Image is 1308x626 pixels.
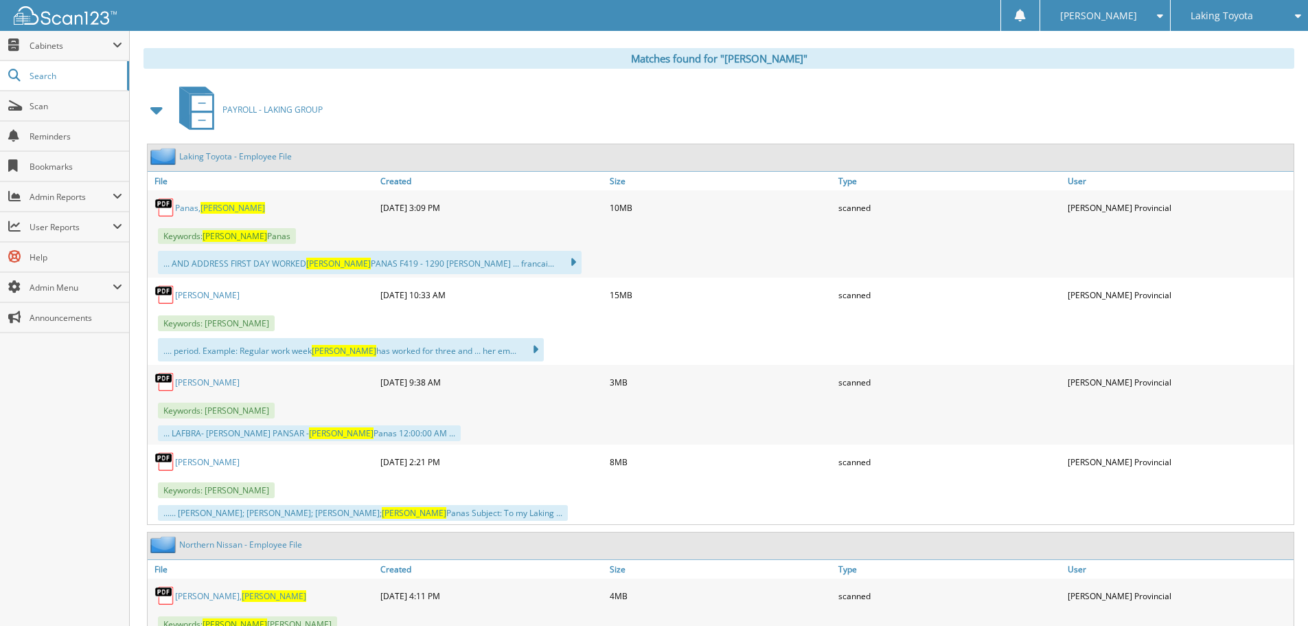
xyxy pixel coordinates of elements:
span: Admin Reports [30,191,113,203]
div: [PERSON_NAME] Provincial [1064,194,1294,221]
span: Keywords: [PERSON_NAME] [158,315,275,331]
a: Panas,[PERSON_NAME] [175,202,265,214]
img: folder2.png [150,536,179,553]
span: Reminders [30,131,122,142]
div: [DATE] 10:33 AM [377,281,606,309]
div: [DATE] 2:21 PM [377,448,606,476]
div: 3MB [606,368,836,396]
a: File [148,560,377,579]
div: [DATE] 3:09 PM [377,194,606,221]
div: 8MB [606,448,836,476]
div: [PERSON_NAME] Provincial [1064,448,1294,476]
a: File [148,172,377,190]
div: [DATE] 4:11 PM [377,582,606,610]
a: Size [606,560,836,579]
img: folder2.png [150,148,179,165]
span: [PERSON_NAME] [242,590,306,602]
div: ... AND ADDRESS FIRST DAY WORKED PANAS F419 - 1290 [PERSON_NAME] ... francai... [158,251,582,274]
img: PDF.png [154,197,175,218]
div: .... period. Example: Regular work week has worked for three and ... her em... [158,338,544,361]
span: Keywords: [PERSON_NAME] [158,403,275,418]
span: [PERSON_NAME] [382,507,446,519]
span: Admin Menu [30,282,113,293]
a: [PERSON_NAME] [175,289,240,301]
span: Scan [30,100,122,112]
span: [PERSON_NAME] [1060,12,1137,20]
span: Search [30,70,120,82]
img: PDF.png [154,585,175,606]
div: ... LAFBRA- [PERSON_NAME] PANSAR - Panas 12:00:00 AM ... [158,425,461,441]
span: Keywords: Panas [158,228,296,244]
div: [PERSON_NAME] Provincial [1064,281,1294,309]
div: [PERSON_NAME] Provincial [1064,582,1294,610]
a: PAYROLL - LAKING GROUP [171,82,323,137]
a: [PERSON_NAME],[PERSON_NAME] [175,590,306,602]
span: Help [30,251,122,263]
span: Laking Toyota [1191,12,1253,20]
img: PDF.png [154,372,175,392]
span: [PERSON_NAME] [306,258,371,269]
span: [PERSON_NAME] [200,202,265,214]
span: Keywords: [PERSON_NAME] [158,482,275,498]
div: scanned [835,582,1064,610]
a: Type [835,172,1064,190]
a: [PERSON_NAME] [175,377,240,388]
span: User Reports [30,221,113,233]
div: [DATE] 9:38 AM [377,368,606,396]
span: [PERSON_NAME] [309,427,374,439]
a: Type [835,560,1064,579]
img: PDF.png [154,451,175,472]
img: scan123-logo-white.svg [14,6,117,25]
span: PAYROLL - LAKING GROUP [222,104,323,115]
span: [PERSON_NAME] [312,345,376,357]
div: scanned [835,368,1064,396]
a: [PERSON_NAME] [175,456,240,468]
a: Created [377,560,606,579]
div: [PERSON_NAME] Provincial [1064,368,1294,396]
div: ...... [PERSON_NAME]; [PERSON_NAME]; [PERSON_NAME]; Panas Subject: To my Laking ... [158,505,568,521]
img: PDF.png [154,284,175,305]
a: Northern Nissan - Employee File [179,539,302,550]
div: 15MB [606,281,836,309]
span: Announcements [30,312,122,324]
div: scanned [835,281,1064,309]
div: 10MB [606,194,836,221]
div: Matches found for "[PERSON_NAME]" [144,48,1294,69]
a: Created [377,172,606,190]
a: User [1064,172,1294,190]
a: User [1064,560,1294,579]
a: Laking Toyota - Employee File [179,150,292,162]
span: [PERSON_NAME] [203,230,267,242]
div: 4MB [606,582,836,610]
span: Cabinets [30,40,113,52]
div: scanned [835,194,1064,221]
div: scanned [835,448,1064,476]
iframe: Chat Widget [1239,560,1308,626]
a: Size [606,172,836,190]
span: Bookmarks [30,161,122,172]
